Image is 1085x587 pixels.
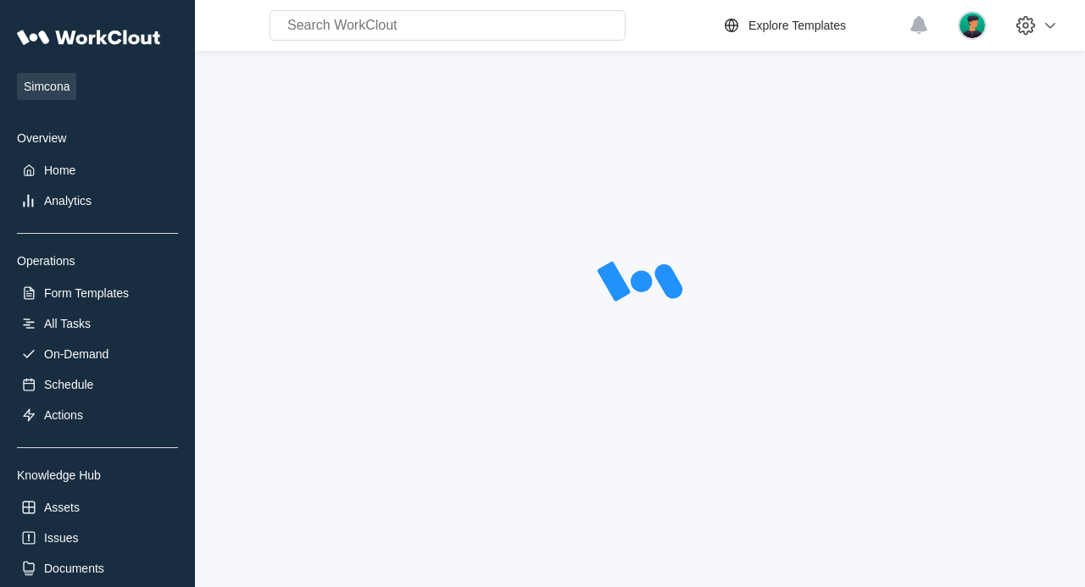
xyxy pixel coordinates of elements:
[44,317,91,330] div: All Tasks
[17,312,178,335] a: All Tasks
[44,347,108,361] div: On-Demand
[958,11,987,40] img: user.png
[17,158,178,182] a: Home
[44,531,78,545] div: Issues
[17,131,178,145] div: Overview
[17,557,178,580] a: Documents
[44,194,92,208] div: Analytics
[17,189,178,213] a: Analytics
[17,468,178,482] div: Knowledge Hub
[17,281,178,305] a: Form Templates
[270,10,626,41] input: Search WorkClout
[17,342,178,366] a: On-Demand
[748,19,846,32] div: Explore Templates
[44,501,80,514] div: Assets
[17,373,178,396] a: Schedule
[44,286,129,300] div: Form Templates
[721,15,900,36] a: Explore Templates
[17,254,178,268] div: Operations
[44,163,75,177] div: Home
[44,378,93,391] div: Schedule
[17,73,76,100] span: Simcona
[17,496,178,519] a: Assets
[17,526,178,550] a: Issues
[44,408,83,422] div: Actions
[17,403,178,427] a: Actions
